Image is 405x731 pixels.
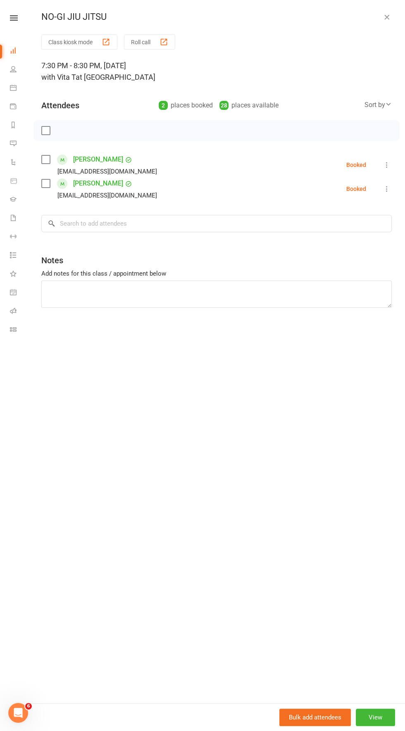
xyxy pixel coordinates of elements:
[279,709,351,726] button: Bulk add attendees
[41,100,79,111] div: Attendees
[28,12,405,22] div: NO-GI JIU JITSU
[10,265,29,284] a: What's New
[10,321,29,340] a: Class kiosk mode
[219,100,279,111] div: places available
[10,61,29,79] a: People
[10,172,29,191] a: Product Sales
[41,73,76,81] span: with Vita T
[159,100,213,111] div: places booked
[356,709,395,726] button: View
[57,190,157,201] div: [EMAIL_ADDRESS][DOMAIN_NAME]
[41,34,117,50] button: Class kiosk mode
[25,703,32,710] span: 6
[41,60,392,83] div: 7:30 PM - 8:30 PM, [DATE]
[8,703,28,723] iframe: Intercom live chat
[57,166,157,177] div: [EMAIL_ADDRESS][DOMAIN_NAME]
[76,73,155,81] span: at [GEOGRAPHIC_DATA]
[159,101,168,110] div: 2
[10,79,29,98] a: Calendar
[10,42,29,61] a: Dashboard
[10,284,29,302] a: General attendance kiosk mode
[73,177,123,190] a: [PERSON_NAME]
[346,186,366,192] div: Booked
[10,117,29,135] a: Reports
[10,302,29,321] a: Roll call kiosk mode
[41,215,392,232] input: Search to add attendees
[10,98,29,117] a: Payments
[41,269,392,279] div: Add notes for this class / appointment below
[219,101,229,110] div: 28
[41,255,63,266] div: Notes
[73,153,123,166] a: [PERSON_NAME]
[346,162,366,168] div: Booked
[364,100,392,110] div: Sort by
[124,34,175,50] button: Roll call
